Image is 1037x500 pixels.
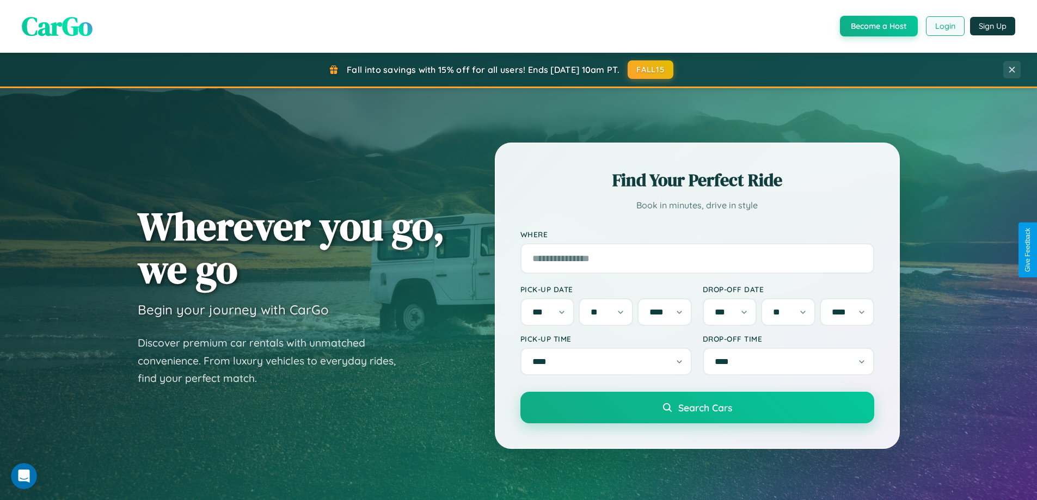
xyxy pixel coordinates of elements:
label: Drop-off Time [703,334,874,343]
div: Give Feedback [1024,228,1032,272]
h3: Begin your journey with CarGo [138,301,329,318]
h1: Wherever you go, we go [138,205,445,291]
label: Pick-up Time [520,334,692,343]
h2: Find Your Perfect Ride [520,168,874,192]
button: Become a Host [840,16,918,36]
label: Where [520,230,874,239]
iframe: Intercom live chat [11,463,37,489]
span: CarGo [22,8,93,44]
p: Book in minutes, drive in style [520,197,874,213]
label: Pick-up Date [520,285,692,294]
span: Fall into savings with 15% off for all users! Ends [DATE] 10am PT. [347,64,619,75]
button: Search Cars [520,392,874,423]
label: Drop-off Date [703,285,874,294]
span: Search Cars [678,402,732,413]
button: Sign Up [970,17,1015,35]
button: Login [926,16,965,36]
button: FALL15 [628,60,673,79]
p: Discover premium car rentals with unmatched convenience. From luxury vehicles to everyday rides, ... [138,334,410,387]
